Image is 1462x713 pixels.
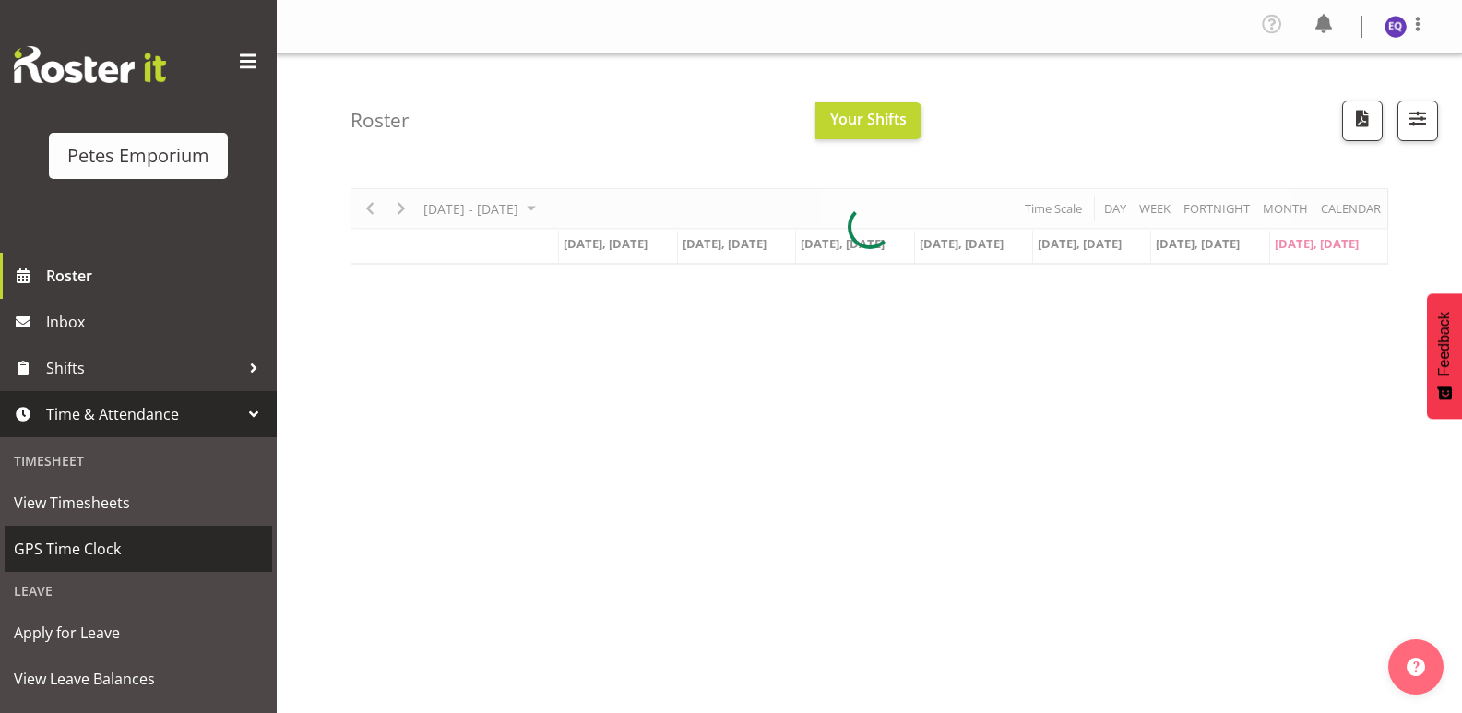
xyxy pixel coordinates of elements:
span: Shifts [46,354,240,382]
span: View Leave Balances [14,665,263,693]
span: GPS Time Clock [14,535,263,563]
a: GPS Time Clock [5,526,272,572]
div: Leave [5,572,272,610]
span: Feedback [1436,312,1453,376]
a: Apply for Leave [5,610,272,656]
button: Filter Shifts [1397,101,1438,141]
a: View Timesheets [5,480,272,526]
div: Petes Emporium [67,142,209,170]
button: Feedback - Show survey [1427,293,1462,419]
button: Download a PDF of the roster according to the set date range. [1342,101,1383,141]
img: help-xxl-2.png [1407,658,1425,676]
a: View Leave Balances [5,656,272,702]
span: Apply for Leave [14,619,263,647]
span: Roster [46,262,267,290]
span: View Timesheets [14,489,263,517]
h4: Roster [351,110,410,131]
span: Time & Attendance [46,400,240,428]
span: Inbox [46,308,267,336]
img: esperanza-querido10799.jpg [1385,16,1407,38]
span: Your Shifts [830,109,907,129]
button: Your Shifts [815,102,921,139]
img: Rosterit website logo [14,46,166,83]
div: Timesheet [5,442,272,480]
